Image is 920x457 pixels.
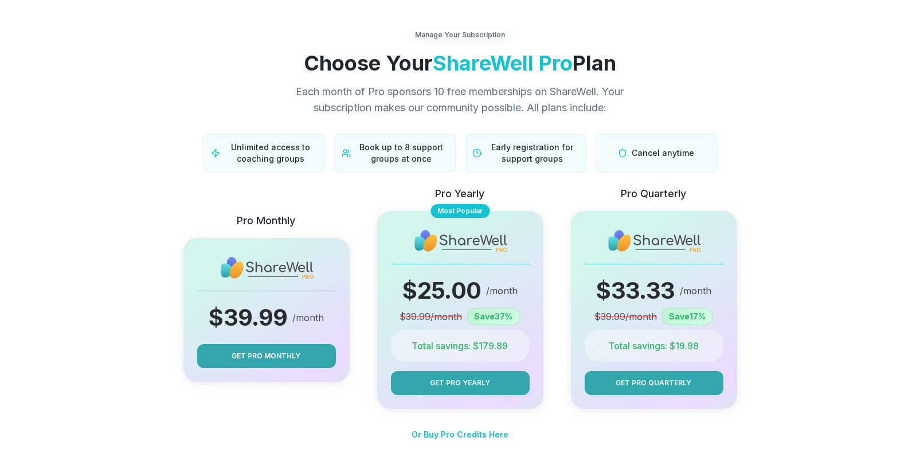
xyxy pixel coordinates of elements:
span: Get Pro Quarterly [616,378,692,388]
span: Cancel anytime [632,147,694,159]
button: Get Pro Yearly [391,371,530,395]
h1: Choose Your Plan [57,52,864,75]
span: Early registration for support groups [486,142,579,165]
span: Or Buy Pro Credits Here [412,429,508,439]
span: Get Pro Yearly [430,378,490,388]
button: Or Buy Pro Credits Here [412,423,508,447]
span: Unlimited access to coaching groups [225,142,318,165]
p: Pro Monthly [237,213,296,229]
div: Manage Your Subscription [408,28,512,42]
button: Get Pro Quarterly [585,371,723,395]
span: Get Pro Monthly [232,351,301,361]
span: ShareWell Pro [433,50,573,76]
p: Pro Quarterly [621,186,687,202]
button: Get Pro Monthly [197,344,336,368]
p: Pro Yearly [436,186,485,202]
p: Each month of Pro sponsors 10 free memberships on ShareWell. Your subscription makes our communit... [268,84,653,116]
span: Book up to 8 support groups at once [355,142,448,165]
